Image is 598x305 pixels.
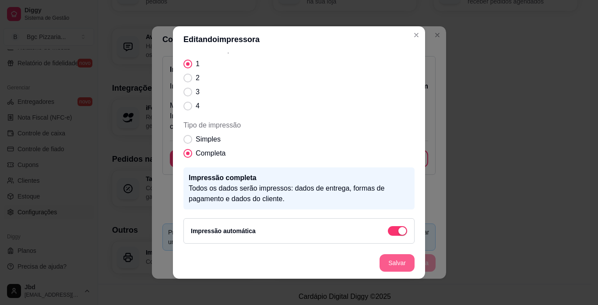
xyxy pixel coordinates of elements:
span: Simples [196,134,221,145]
p: Todos os dados serão impressos: dados de entrega, formas de pagamento e dados do cliente. [189,183,409,204]
span: Tipo de impressão [183,120,415,131]
span: Completa [196,148,225,159]
span: 1 [196,59,200,69]
button: Close [409,28,423,42]
p: Impressão completa [189,173,409,183]
label: Impressão automática [191,227,256,234]
button: Salvar [380,254,415,272]
div: Tipo de impressão [183,120,415,159]
span: 2 [196,73,200,83]
span: 4 [196,101,200,111]
div: Número de cópias [183,45,415,111]
header: Editando impressora [173,26,425,53]
span: 3 [196,87,200,97]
